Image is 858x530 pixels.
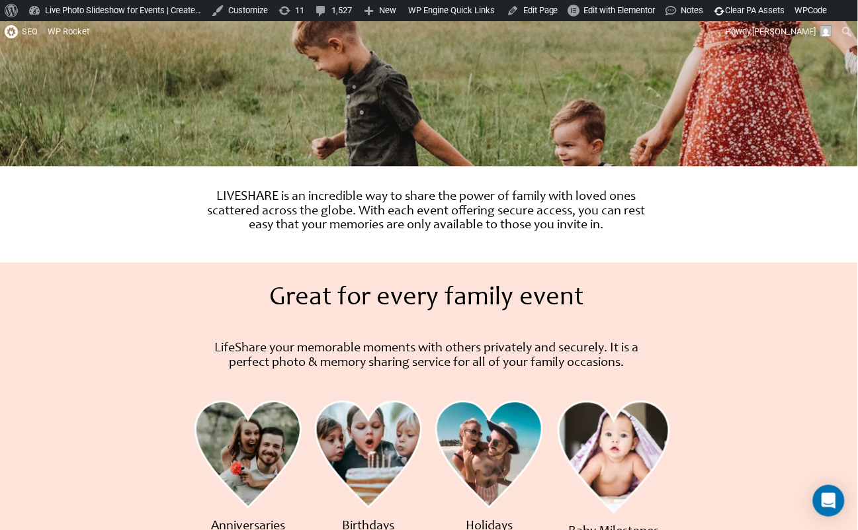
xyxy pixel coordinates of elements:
[558,401,670,515] img: Reunion with Family
[435,401,542,509] img: every family event
[721,21,837,42] a: Howdy,
[813,485,845,517] div: Open Intercom Messenger
[584,5,656,15] span: Edit with Elementor
[315,401,422,509] img: Family Celebrations Memories
[194,401,302,509] img: Family Reunion Ideas
[753,26,816,36] span: [PERSON_NAME]
[194,286,659,312] h1: Great for every family event
[205,190,648,234] p: LIVESHARE is an incredible way to share the power of family with loved ones scattered across the ...
[22,26,38,36] span: SEO
[205,342,648,371] p: LifeShare your memorable moments with others privately and securely. It is a perfect photo & memo...
[43,21,95,42] a: WP Rocket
